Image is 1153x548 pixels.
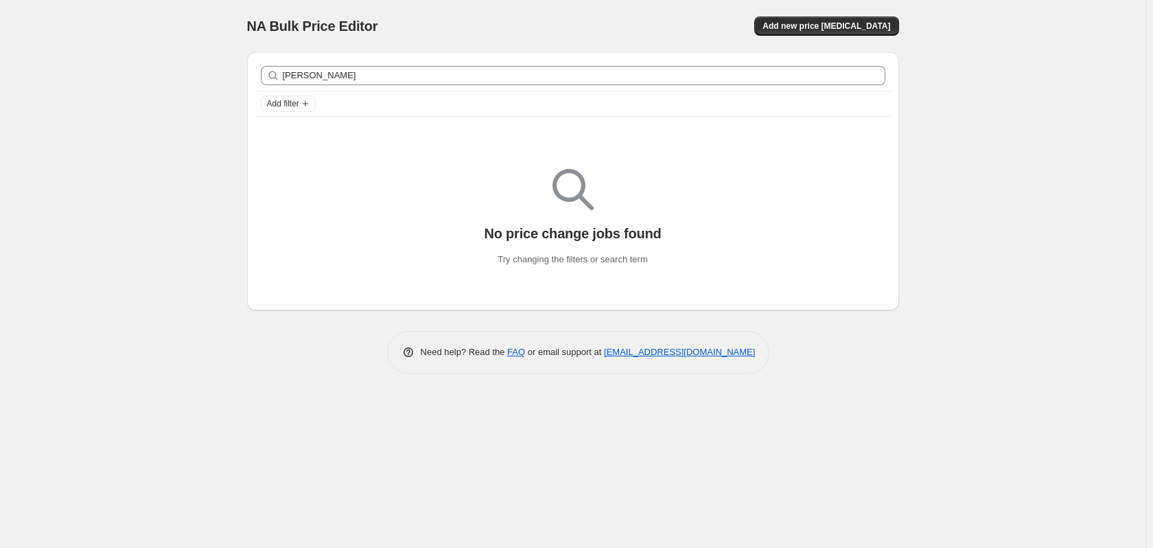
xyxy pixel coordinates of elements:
[498,253,647,266] p: Try changing the filters or search term
[247,19,378,34] span: NA Bulk Price Editor
[754,16,898,36] button: Add new price [MEDICAL_DATA]
[604,347,755,357] a: [EMAIL_ADDRESS][DOMAIN_NAME]
[552,169,594,210] img: Empty search results
[525,347,604,357] span: or email support at
[762,21,890,32] span: Add new price [MEDICAL_DATA]
[507,347,525,357] a: FAQ
[421,347,508,357] span: Need help? Read the
[484,225,661,242] p: No price change jobs found
[261,95,316,112] button: Add filter
[267,98,299,109] span: Add filter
